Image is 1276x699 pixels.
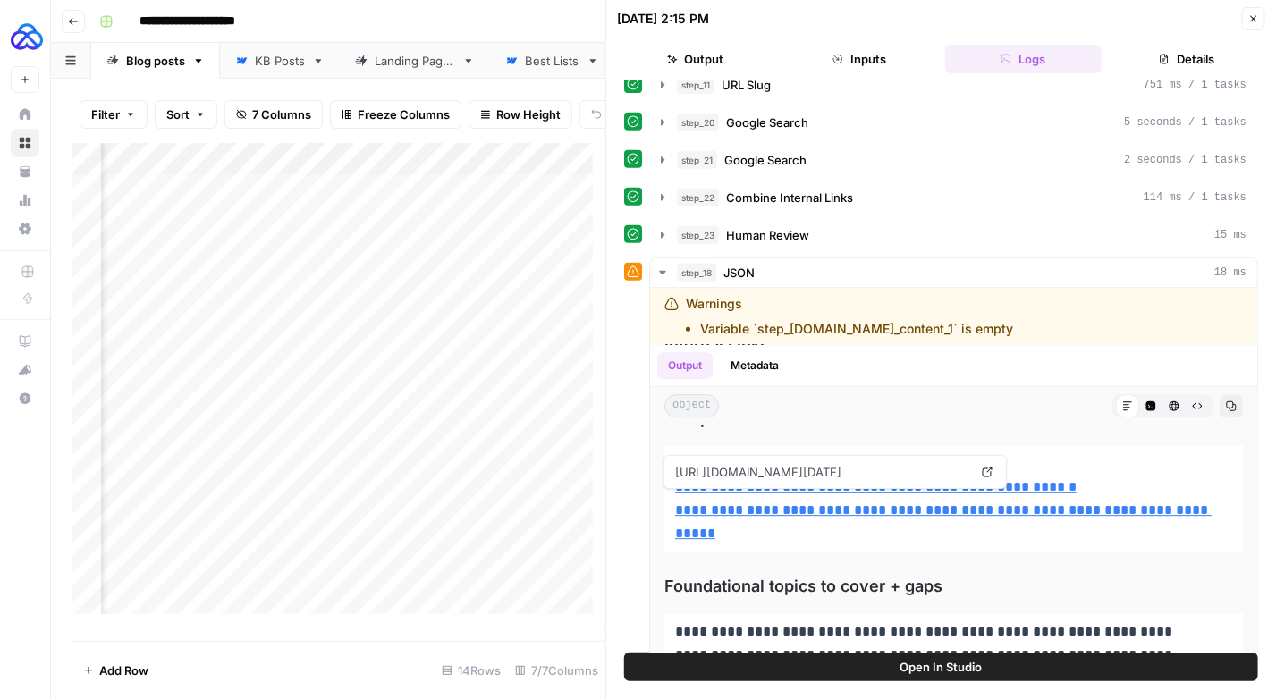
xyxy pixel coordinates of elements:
span: 2 seconds / 1 tasks [1124,152,1246,168]
div: KB Posts [255,52,305,70]
button: What's new? [11,356,39,384]
span: 114 ms / 1 tasks [1144,189,1246,206]
div: 14 Rows [435,656,508,685]
a: Browse [11,129,39,157]
button: Details [1109,45,1265,73]
a: Settings [11,215,39,243]
button: Sort [155,100,217,129]
span: 18 ms [1214,265,1246,281]
div: 7/7 Columns [508,656,605,685]
div: What's new? [12,357,38,383]
a: AirOps Academy [11,327,39,356]
button: 15 ms [650,221,1257,249]
a: Landing Pages [340,43,490,79]
span: Google Search [726,114,808,131]
span: 7 Columns [252,105,311,123]
button: 2 seconds / 1 tasks [650,146,1257,174]
a: Your Data [11,157,39,186]
span: Filter [91,105,120,123]
div: Warnings [686,295,1013,338]
span: step_22 [677,189,719,206]
div: Blog posts [126,52,185,70]
span: Sort [166,105,190,123]
button: Help + Support [11,384,39,413]
span: Open In Studio [900,658,983,676]
button: 7 Columns [224,100,323,129]
span: object [664,394,719,417]
span: URL Slug [722,76,771,94]
span: Human Review [726,226,809,244]
a: KB Posts [220,43,340,79]
span: 751 ms / 1 tasks [1144,77,1246,93]
span: step_18 [677,264,716,282]
span: step_21 [677,151,717,169]
div: Best Lists [525,52,579,70]
button: Open In Studio [624,653,1258,681]
button: Freeze Columns [330,100,461,129]
button: 5 seconds / 1 tasks [650,108,1257,137]
span: Foundational topics to cover + gaps [664,574,1243,599]
span: Google Search [724,151,807,169]
img: AUQ Logo [11,21,43,53]
button: 751 ms / 1 tasks [650,71,1257,99]
span: Combine Internal Links [726,189,853,206]
span: step_20 [677,114,719,131]
span: 15 ms [1214,227,1246,243]
button: Metadata [720,352,790,379]
a: Usage [11,186,39,215]
span: step_11 [677,76,714,94]
div: [DATE] 2:15 PM [617,10,709,28]
button: 114 ms / 1 tasks [650,183,1257,212]
button: Logs [945,45,1102,73]
span: Freeze Columns [358,105,450,123]
div: Landing Pages [375,52,455,70]
a: Home [11,100,39,129]
button: Inputs [781,45,937,73]
button: Row Height [469,100,572,129]
li: Variable `step_[DOMAIN_NAME]_content_1` is empty [700,320,1013,338]
a: Blog posts [91,43,220,79]
button: Add Row [72,656,159,685]
button: Output [657,352,713,379]
a: Best Lists [490,43,614,79]
button: Output [617,45,773,73]
span: step_23 [677,226,719,244]
span: [URL][DOMAIN_NAME][DATE] [672,456,972,488]
span: 5 seconds / 1 tasks [1124,114,1246,131]
span: JSON [723,264,755,282]
button: 18 ms [650,258,1257,287]
span: Add Row [99,661,148,679]
button: Filter [80,100,148,129]
span: Row Height [496,105,561,123]
button: Workspace: AUQ [11,14,39,59]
